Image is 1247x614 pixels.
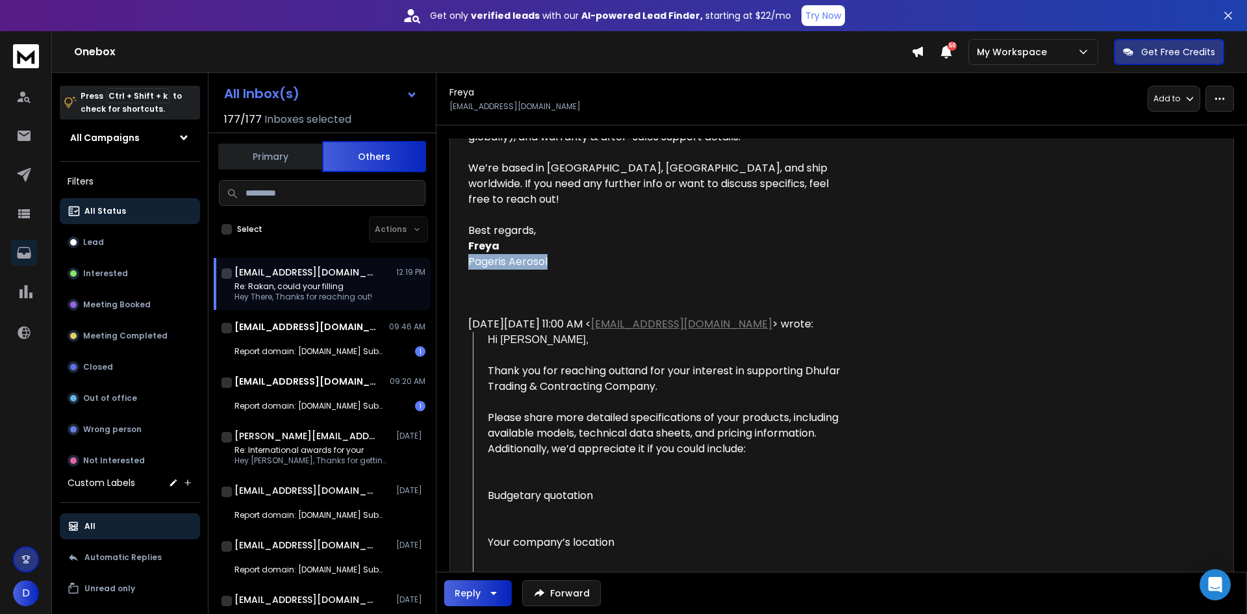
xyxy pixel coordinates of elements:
strong: verified leads [471,9,540,22]
h1: All Inbox(s) [224,87,299,100]
div: Best regards, Pageris Aerosol [468,223,848,270]
p: My Workspace [977,45,1052,58]
h1: Freya [449,86,474,99]
button: Reply [444,580,512,606]
h1: [EMAIL_ADDRESS][DOMAIN_NAME] [234,266,377,279]
button: Not Interested [60,448,200,474]
p: Re: Rakan, could your filling [234,281,372,292]
h3: Inboxes selected [264,112,351,127]
span: Hi [PERSON_NAME], [488,334,589,345]
h1: [PERSON_NAME][EMAIL_ADDRESS][DOMAIN_NAME] [234,429,377,442]
span: 177 / 177 [224,112,262,127]
p: Closed [83,362,113,372]
p: Get only with our starting at $22/mo [430,9,791,22]
p: Hey [PERSON_NAME], Thanks for getting back [234,455,390,466]
p: All [84,521,95,531]
p: Report domain: [DOMAIN_NAME] Submitter: [DOMAIN_NAME] [234,510,390,520]
div: Please share more detailed specifications of your products, including available models, technical... [488,410,848,457]
button: Wrong person [60,416,200,442]
p: Out of office [83,393,137,403]
div: [DATE][DATE] 11:00 AM < > wrote: [468,316,848,332]
div: Thank you for reaching out and for your interest in supporting Dhufar Trading & Contracting Company. [488,363,848,394]
h1: [EMAIL_ADDRESS][DOMAIN_NAME] [234,484,377,497]
button: Meeting Booked [60,292,200,318]
p: Automatic Replies [84,552,162,563]
h1: [EMAIL_ADDRESS][DOMAIN_NAME] [234,375,377,388]
button: All Campaigns [60,125,200,151]
div: 1 [415,346,425,357]
button: Automatic Replies [60,544,200,570]
p: Wrong person [83,424,142,435]
img: logo [13,44,39,68]
button: All Inbox(s) [214,81,428,107]
label: Select [237,224,262,235]
h1: [EMAIL_ADDRESS][DOMAIN_NAME] [234,539,377,552]
p: Get Free Credits [1141,45,1215,58]
button: Try Now [801,5,845,26]
button: Meeting Completed [60,323,200,349]
button: Out of office [60,385,200,411]
p: Report domain: [DOMAIN_NAME] Submitter: [DOMAIN_NAME] [234,346,390,357]
p: Unread only [84,583,135,594]
h1: [EMAIL_ADDRESS][DOMAIN_NAME] [234,320,377,333]
h3: Filters [60,172,200,190]
button: Lead [60,229,200,255]
p: Add to [1153,94,1180,104]
button: All Status [60,198,200,224]
strong: AI-powered Lead Finder, [581,9,703,22]
span: t [625,365,628,376]
strong: Freya [468,238,499,253]
p: Interested [83,268,128,279]
p: [DATE] [396,485,425,496]
p: Meeting Booked [83,300,151,310]
p: Lead [83,237,104,248]
button: Closed [60,354,200,380]
a: [EMAIL_ADDRESS][DOMAIN_NAME] [591,316,772,331]
p: Report domain: [DOMAIN_NAME] Submitter: [DOMAIN_NAME] [234,565,390,575]
p: 12:19 PM [396,267,425,277]
span: 50 [948,42,957,51]
div: 1 [415,401,425,411]
button: D [13,580,39,606]
p: Try Now [805,9,841,22]
span: Ctrl + Shift + k [107,88,170,103]
h3: Custom Labels [68,476,135,489]
p: Meeting Completed [83,331,168,341]
p: Not Interested [83,455,145,466]
div: Budgetary quotation [488,488,848,504]
button: Interested [60,261,200,287]
p: [DATE] [396,540,425,550]
p: 09:20 AM [390,376,425,387]
button: Get Free Credits [1114,39,1224,65]
h1: Onebox [74,44,911,60]
h1: [EMAIL_ADDRESS][DOMAIN_NAME] [234,593,377,606]
p: 09:46 AM [389,322,425,332]
div: Your company’s location [488,535,848,550]
button: Primary [218,142,322,171]
p: Press to check for shortcuts. [81,90,182,116]
p: All Status [84,206,126,216]
button: All [60,513,200,539]
button: Forward [522,580,601,606]
button: Others [322,141,426,172]
p: Re: International awards for your [234,445,390,455]
p: Report domain: [DOMAIN_NAME] Submitter: [DOMAIN_NAME] [234,401,390,411]
p: [DATE] [396,595,425,605]
button: Unread only [60,576,200,602]
p: Hey There, Thanks for reaching out! [234,292,372,302]
div: We’re based in [GEOGRAPHIC_DATA], [GEOGRAPHIC_DATA], and ship worldwide. If you need any further ... [468,160,848,207]
h1: All Campaigns [70,131,140,144]
p: [EMAIL_ADDRESS][DOMAIN_NAME] [449,101,581,112]
div: Reply [455,587,481,600]
p: [DATE] [396,431,425,441]
div: Open Intercom Messenger [1200,569,1231,600]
